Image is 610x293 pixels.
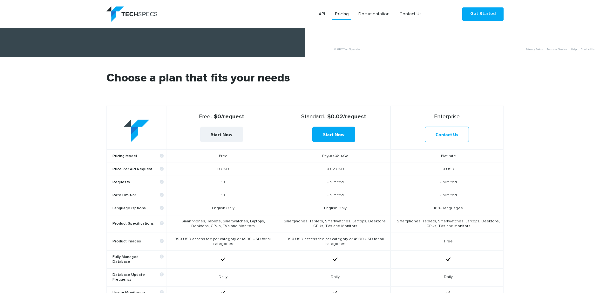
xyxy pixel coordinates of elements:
td: Smartphones, Tablets, Smartwatches, Laptops, Desktops, GPUs, TVs and Monitors [390,215,503,233]
td: Unlimited [390,176,503,189]
td: English Only [166,202,277,215]
td: English Only [277,202,390,215]
strong: - $0.02/request [280,113,388,120]
a: Contact Us [425,127,469,142]
b: Fully Managed Database [112,255,164,264]
td: Free [390,233,503,251]
b: Price Per API Request [112,167,164,172]
td: 990 USD access fee per category or 4990 USD for all categories [277,233,390,251]
b: Product Images [112,239,164,244]
a: Start Now [312,127,355,142]
td: 10 [166,189,277,202]
h2: Choose a plan that fits your needs [106,73,504,106]
td: 10 [166,176,277,189]
td: Unlimited [277,189,390,202]
td: Free [166,150,277,163]
td: Flat rate [390,150,503,163]
td: 0 USD [166,163,277,176]
b: Pricing Model [112,154,164,159]
b: Language Options [112,206,164,211]
span: Free [199,114,210,120]
td: Daily [166,269,277,286]
td: 100+ languages [390,202,503,215]
b: Requests [112,180,164,185]
td: Pay-As-You-Go [277,150,390,163]
a: Pricing [332,8,351,20]
a: Get Started [462,7,504,21]
b: Product Specifications [112,221,164,226]
td: Unlimited [390,189,503,202]
a: Contact Us [397,8,424,20]
b: Database Update Frequency [112,273,164,282]
img: table-logo.png [124,120,149,142]
td: Smartphones, Tablets, Smartwatches, Laptops, Desktops, GPUs, TVs and Monitors [277,215,390,233]
td: 0 USD [390,163,503,176]
span: Enterprise [434,114,460,120]
a: API [316,8,328,20]
td: Smartphones, Tablets, Smartwatches, Laptops, Desktops, GPUs, TVs and Monitors [166,215,277,233]
td: 990 USD access fee per category or 4990 USD for all categories [166,233,277,251]
span: Standard [301,114,324,120]
b: Rate Limit/hr [112,193,164,198]
strong: - $0/request [169,113,274,120]
a: Start Now [200,127,243,142]
a: Documentation [356,8,392,20]
img: logo [106,6,157,22]
td: Daily [390,269,503,286]
td: 0.02 USD [277,163,390,176]
td: Unlimited [277,176,390,189]
td: Daily [277,269,390,286]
